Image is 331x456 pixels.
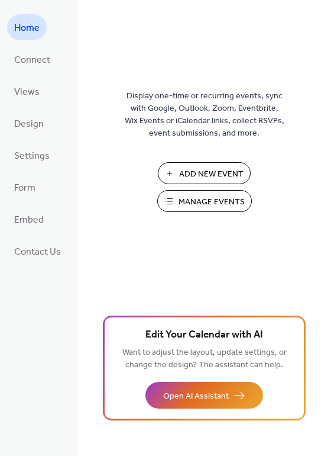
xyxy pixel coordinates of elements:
a: Design [7,110,51,136]
span: Open AI Assistant [163,390,229,403]
span: Want to adjust the layout, update settings, or change the design? The assistant can help. [122,345,287,373]
button: Open AI Assistant [145,382,263,409]
a: Form [7,174,43,200]
a: Contact Us [7,238,68,264]
span: Edit Your Calendar with AI [145,327,263,343]
span: Contact Us [14,243,61,262]
span: Manage Events [179,196,245,208]
button: Add New Event [158,162,251,184]
span: Design [14,115,44,134]
span: Views [14,83,40,102]
span: Form [14,179,35,198]
a: Embed [7,206,51,232]
a: Views [7,78,47,104]
span: Add New Event [179,168,244,181]
a: Settings [7,142,57,168]
a: Connect [7,46,57,72]
span: Connect [14,51,50,70]
span: Settings [14,147,50,166]
span: Embed [14,211,44,230]
span: Display one-time or recurring events, sync with Google, Outlook, Zoom, Eventbrite, Wix Events or ... [125,90,284,140]
span: Home [14,19,40,38]
button: Manage Events [157,190,252,212]
a: Home [7,14,47,40]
